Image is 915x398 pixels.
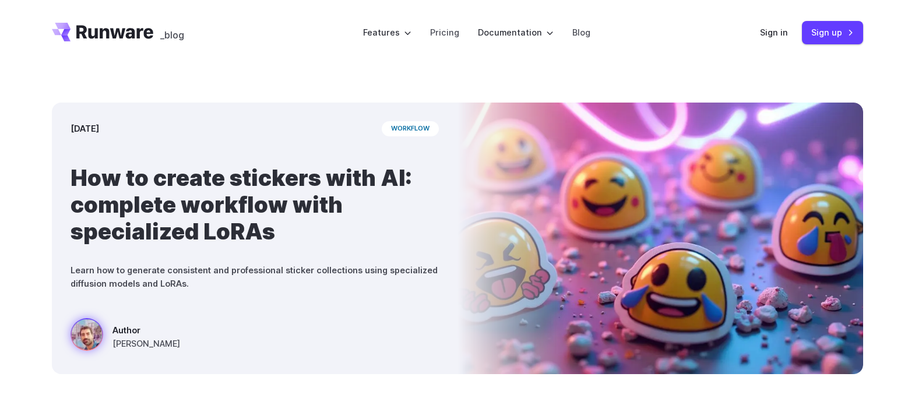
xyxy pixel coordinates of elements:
a: Sign in [760,26,788,39]
a: Pricing [430,26,459,39]
time: [DATE] [71,122,99,135]
label: Documentation [478,26,554,39]
span: Author [112,323,180,337]
a: Go to / [52,23,153,41]
a: A collection of vibrant, neon-style animal and nature stickers with a futuristic aesthetic Author... [71,318,180,355]
span: _blog [160,30,184,40]
span: [PERSON_NAME] [112,337,180,350]
h1: How to create stickers with AI: complete workflow with specialized LoRAs [71,164,439,245]
a: Sign up [802,21,863,44]
img: A collection of vibrant, neon-style animal and nature stickers with a futuristic aesthetic [457,103,863,374]
span: workflow [382,121,439,136]
a: _blog [160,23,184,41]
label: Features [363,26,411,39]
a: Blog [572,26,590,39]
p: Learn how to generate consistent and professional sticker collections using specialized diffusion... [71,263,439,290]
